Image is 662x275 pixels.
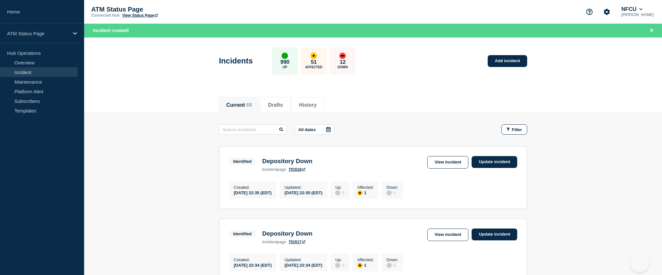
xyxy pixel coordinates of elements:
a: View Status Page [122,13,158,18]
p: Created : [234,185,272,190]
button: History [299,102,317,108]
p: Created : [234,257,272,262]
button: Drafts [268,102,283,108]
p: ATM Status Page [7,31,69,36]
button: Account settings [600,5,614,19]
input: Search incidents [219,124,287,135]
a: Update incident [472,156,517,168]
button: Filter [501,124,527,135]
a: 701517 [289,240,305,244]
button: Support [583,5,596,19]
div: disabled [387,263,392,268]
h1: Incidents [219,56,253,65]
p: All dates [298,127,316,132]
p: Up : [335,185,344,190]
a: View incident [427,156,469,169]
div: affected [357,263,362,268]
p: Connected Hub [91,13,120,18]
div: 0 [387,262,398,268]
a: 701518 [289,167,305,172]
a: Update incident [472,229,517,240]
p: page [262,240,286,244]
div: [DATE] 22:35 (EDT) [284,190,322,195]
div: 0 [387,190,398,196]
span: incident [262,167,277,172]
p: Updated : [284,257,322,262]
div: 1 [357,262,374,268]
button: NFCU [620,6,644,13]
p: Affected [305,65,322,69]
div: 0 [335,190,344,196]
span: incident [262,240,277,244]
a: View incident [427,229,469,241]
iframe: Help Scout Beacon - Open [630,253,649,272]
span: 68 [246,102,252,108]
div: up [282,53,288,59]
p: Down : [387,257,398,262]
div: disabled [387,190,392,196]
p: 12 [340,59,346,65]
div: down [339,53,346,59]
p: Down [338,65,348,69]
div: disabled [335,190,340,196]
div: 1 [357,190,374,196]
div: [DATE] 22:34 (EDT) [234,262,272,268]
p: page [262,167,286,172]
p: Affected : [357,185,374,190]
span: Incident created! [93,28,129,33]
div: affected [310,53,317,59]
h3: Depository Down [262,158,312,165]
p: ATM Status Page [91,6,220,13]
p: [PERSON_NAME] [620,13,655,17]
span: Filter [512,127,522,132]
div: disabled [335,263,340,268]
h3: Depository Down [262,230,312,237]
span: Identified [229,230,256,238]
div: 0 [335,262,344,268]
p: Updated : [284,185,322,190]
p: Affected : [357,257,374,262]
div: affected [357,190,362,196]
p: Down : [387,185,398,190]
p: Up : [335,257,344,262]
div: [DATE] 22:35 (EDT) [234,190,272,195]
button: Current 68 [226,102,252,108]
a: Add incident [488,55,527,67]
p: 990 [280,59,289,65]
span: Identified [229,158,256,165]
div: [DATE] 22:34 (EDT) [284,262,322,268]
p: Up [283,65,287,69]
button: All dates [295,124,335,135]
button: Close banner [648,27,656,34]
p: 51 [311,59,317,65]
